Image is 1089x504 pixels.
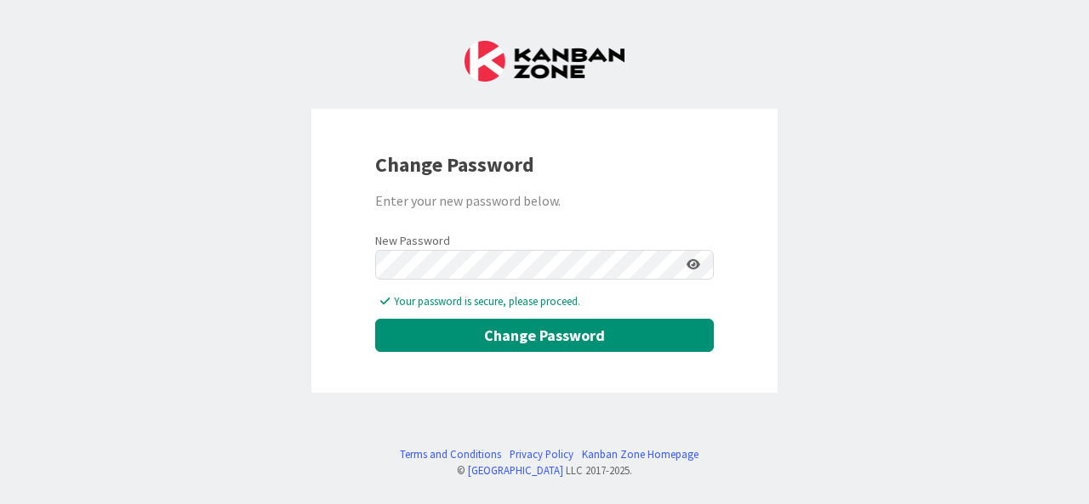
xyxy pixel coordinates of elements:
span: Your password is secure, please proceed. [380,293,714,310]
div: Enter your new password below. [375,190,714,211]
a: [GEOGRAPHIC_DATA] [468,463,563,477]
a: Kanban Zone Homepage [582,446,698,462]
a: Terms and Conditions [400,446,501,462]
a: Privacy Policy [510,446,573,462]
div: © LLC 2017- 2025 . [391,462,698,479]
img: Kanban Zone [465,41,624,82]
label: New Password [375,232,450,250]
b: Change Password [375,151,534,178]
button: Change Password [375,319,714,352]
